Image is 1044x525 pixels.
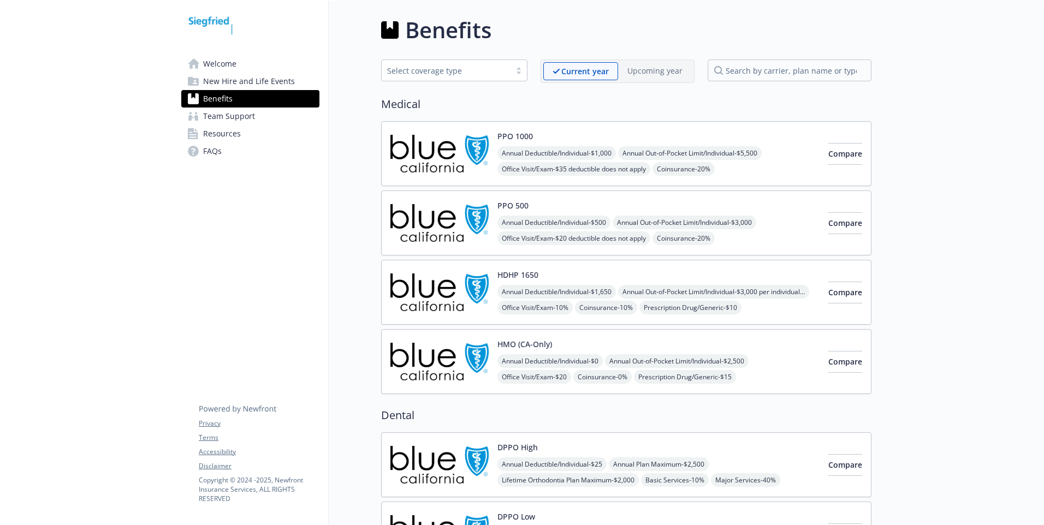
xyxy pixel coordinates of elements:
[497,370,571,384] span: Office Visit/Exam - $20
[497,130,533,142] button: PPO 1000
[381,96,871,112] h2: Medical
[828,287,862,297] span: Compare
[390,200,489,246] img: Blue Shield of California carrier logo
[199,433,319,443] a: Terms
[828,351,862,373] button: Compare
[652,231,715,245] span: Coinsurance - 20%
[652,162,715,176] span: Coinsurance - 20%
[199,419,319,428] a: Privacy
[605,354,749,368] span: Annual Out-of-Pocket Limit/Individual - $2,500
[199,447,319,457] a: Accessibility
[708,59,871,81] input: search by carrier, plan name or type
[203,142,222,160] span: FAQs
[639,301,742,314] span: Prescription Drug/Generic - $10
[497,146,616,160] span: Annual Deductible/Individual - $1,000
[390,338,489,385] img: Blue Shield of California carrier logo
[381,407,871,423] h2: Dental
[618,62,692,80] span: Upcoming year
[390,442,489,488] img: Blue Shield of California carrier logo
[497,216,610,229] span: Annual Deductible/Individual - $500
[618,285,809,299] span: Annual Out-of-Pocket Limit/Individual - $3,000 per individual / $3,500 per family member
[573,370,632,384] span: Coinsurance - 0%
[497,338,552,350] button: HMO (CA-Only)
[828,356,862,367] span: Compare
[181,108,319,125] a: Team Support
[828,212,862,234] button: Compare
[634,370,736,384] span: Prescription Drug/Generic - $15
[828,454,862,476] button: Compare
[405,14,491,46] h1: Benefits
[390,130,489,177] img: Blue Shield of California carrier logo
[613,216,756,229] span: Annual Out-of-Pocket Limit/Individual - $3,000
[203,73,295,90] span: New Hire and Life Events
[203,55,236,73] span: Welcome
[497,511,535,522] button: DPPO Low
[390,269,489,315] img: Blue Shield of California carrier logo
[828,148,862,159] span: Compare
[199,461,319,471] a: Disclaimer
[387,65,505,76] div: Select coverage type
[497,442,538,453] button: DPPO High
[181,55,319,73] a: Welcome
[828,282,862,303] button: Compare
[203,108,255,125] span: Team Support
[181,90,319,108] a: Benefits
[828,460,862,470] span: Compare
[497,473,639,487] span: Lifetime Orthodontia Plan Maximum - $2,000
[181,142,319,160] a: FAQs
[828,143,862,165] button: Compare
[497,200,529,211] button: PPO 500
[181,73,319,90] a: New Hire and Life Events
[497,231,650,245] span: Office Visit/Exam - $20 deductible does not apply
[497,457,607,471] span: Annual Deductible/Individual - $25
[828,218,862,228] span: Compare
[199,475,319,503] p: Copyright © 2024 - 2025 , Newfront Insurance Services, ALL RIGHTS RESERVED
[497,162,650,176] span: Office Visit/Exam - $35 deductible does not apply
[609,457,709,471] span: Annual Plan Maximum - $2,500
[497,285,616,299] span: Annual Deductible/Individual - $1,650
[561,65,609,77] p: Current year
[618,146,762,160] span: Annual Out-of-Pocket Limit/Individual - $5,500
[641,473,709,487] span: Basic Services - 10%
[203,125,241,142] span: Resources
[497,269,538,281] button: HDHP 1650
[497,301,573,314] span: Office Visit/Exam - 10%
[497,354,603,368] span: Annual Deductible/Individual - $0
[203,90,233,108] span: Benefits
[711,473,780,487] span: Major Services - 40%
[575,301,637,314] span: Coinsurance - 10%
[627,65,683,76] p: Upcoming year
[181,125,319,142] a: Resources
